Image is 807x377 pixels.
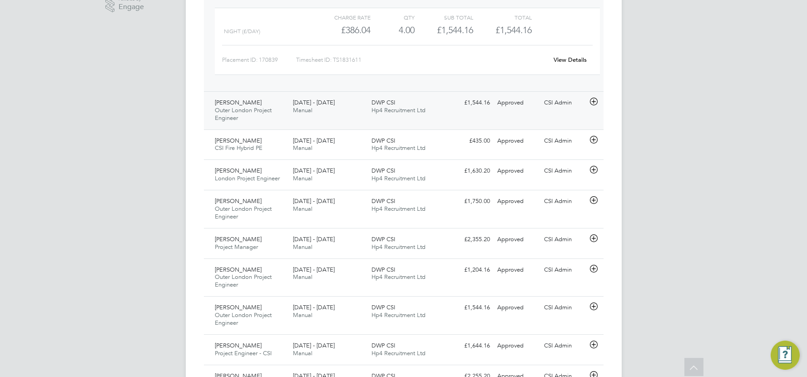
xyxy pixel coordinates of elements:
[446,338,494,353] div: £1,644.16
[371,197,395,205] span: DWP CSI
[224,28,260,35] span: Night (£/day)
[494,194,541,209] div: Approved
[293,342,335,349] span: [DATE] - [DATE]
[540,164,588,179] div: CSI Admin
[446,300,494,315] div: £1,544.16
[215,99,262,106] span: [PERSON_NAME]
[540,95,588,110] div: CSI Admin
[371,342,395,349] span: DWP CSI
[540,134,588,149] div: CSI Admin
[293,266,335,273] span: [DATE] - [DATE]
[293,273,312,281] span: Manual
[540,194,588,209] div: CSI Admin
[293,144,312,152] span: Manual
[371,174,426,182] span: Hp4 Recruitment Ltd
[371,106,426,114] span: Hp4 Recruitment Ltd
[540,263,588,278] div: CSI Admin
[215,303,262,311] span: [PERSON_NAME]
[554,56,587,64] a: View Details
[215,243,258,251] span: Project Manager
[415,12,473,23] div: Sub Total
[371,23,415,38] div: 4.00
[293,137,335,144] span: [DATE] - [DATE]
[215,137,262,144] span: [PERSON_NAME]
[293,174,312,182] span: Manual
[293,197,335,205] span: [DATE] - [DATE]
[215,144,262,152] span: CSI Fire Hybrid PE
[215,349,272,357] span: Project Engineer - CSI
[446,164,494,179] div: £1,630.20
[371,12,415,23] div: QTY
[293,243,312,251] span: Manual
[215,205,272,220] span: Outer London Project Engineer
[312,23,370,38] div: £386.04
[293,311,312,319] span: Manual
[371,243,426,251] span: Hp4 Recruitment Ltd
[771,341,800,370] button: Engage Resource Center
[446,95,494,110] div: £1,544.16
[293,303,335,311] span: [DATE] - [DATE]
[293,167,335,174] span: [DATE] - [DATE]
[215,197,262,205] span: [PERSON_NAME]
[371,273,426,281] span: Hp4 Recruitment Ltd
[446,194,494,209] div: £1,750.00
[312,12,370,23] div: Charge rate
[371,205,426,213] span: Hp4 Recruitment Ltd
[293,205,312,213] span: Manual
[371,144,426,152] span: Hp4 Recruitment Ltd
[371,137,395,144] span: DWP CSI
[540,300,588,315] div: CSI Admin
[494,263,541,278] div: Approved
[371,266,395,273] span: DWP CSI
[371,303,395,311] span: DWP CSI
[371,349,426,357] span: Hp4 Recruitment Ltd
[371,311,426,319] span: Hp4 Recruitment Ltd
[446,232,494,247] div: £2,355.20
[540,338,588,353] div: CSI Admin
[215,167,262,174] span: [PERSON_NAME]
[293,106,312,114] span: Manual
[215,235,262,243] span: [PERSON_NAME]
[446,263,494,278] div: £1,204.16
[215,266,262,273] span: [PERSON_NAME]
[494,164,541,179] div: Approved
[215,106,272,122] span: Outer London Project Engineer
[222,53,296,67] div: Placement ID: 170839
[371,99,395,106] span: DWP CSI
[371,235,395,243] span: DWP CSI
[446,134,494,149] div: £435.00
[215,174,280,182] span: London Project Engineer
[495,25,532,35] span: £1,544.16
[215,311,272,327] span: Outer London Project Engineer
[215,342,262,349] span: [PERSON_NAME]
[293,349,312,357] span: Manual
[494,338,541,353] div: Approved
[293,235,335,243] span: [DATE] - [DATE]
[293,99,335,106] span: [DATE] - [DATE]
[494,134,541,149] div: Approved
[494,300,541,315] div: Approved
[371,167,395,174] span: DWP CSI
[296,53,548,67] div: Timesheet ID: TS1831611
[540,232,588,247] div: CSI Admin
[494,95,541,110] div: Approved
[415,23,473,38] div: £1,544.16
[494,232,541,247] div: Approved
[473,12,532,23] div: Total
[215,273,272,288] span: Outer London Project Engineer
[119,3,144,11] span: Engage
